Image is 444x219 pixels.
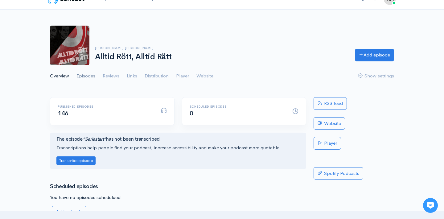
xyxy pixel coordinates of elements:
h1: Hi 👋 [9,30,114,40]
span: 146 [58,109,68,117]
h3: Scheduled episodes [50,184,306,190]
h6: Published episodes [58,105,153,108]
a: RSS feed [314,97,347,110]
h4: The episode has not been transcribed [56,137,300,142]
a: Website [196,65,213,87]
h1: Alltid Rött, Alltid Rätt [95,52,347,61]
p: Find an answer quickly [8,106,115,113]
a: Spotify Podcasts [314,167,363,180]
a: Player [176,65,189,87]
span: New conversation [40,85,74,90]
a: Episodes [76,65,95,87]
button: Transcribe episode [56,156,96,165]
a: Reviews [103,65,119,87]
a: Links [127,65,137,87]
a: Add episode [52,206,86,218]
h2: Just let us know if you need anything and we'll be happy to help! 🙂 [9,41,114,71]
a: Player [314,137,341,150]
a: Show settings [358,65,394,87]
p: You have no episodes schedulued [50,194,306,201]
i: "Seriestart" [83,136,106,142]
a: Transcribe episode [56,157,96,163]
a: Website [314,117,345,130]
p: Transcriptions help people find your podcast, increase accessibility and make your podcast more q... [56,144,300,151]
h6: [PERSON_NAME] [PERSON_NAME] [95,46,347,50]
iframe: gist-messenger-bubble-iframe [423,198,438,213]
button: New conversation [10,82,114,94]
input: Search articles [18,116,110,128]
a: Overview [50,65,69,87]
span: 0 [190,109,193,117]
a: Add episode [355,49,394,61]
a: Distribution [145,65,169,87]
h6: Scheduled episodes [190,105,285,108]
